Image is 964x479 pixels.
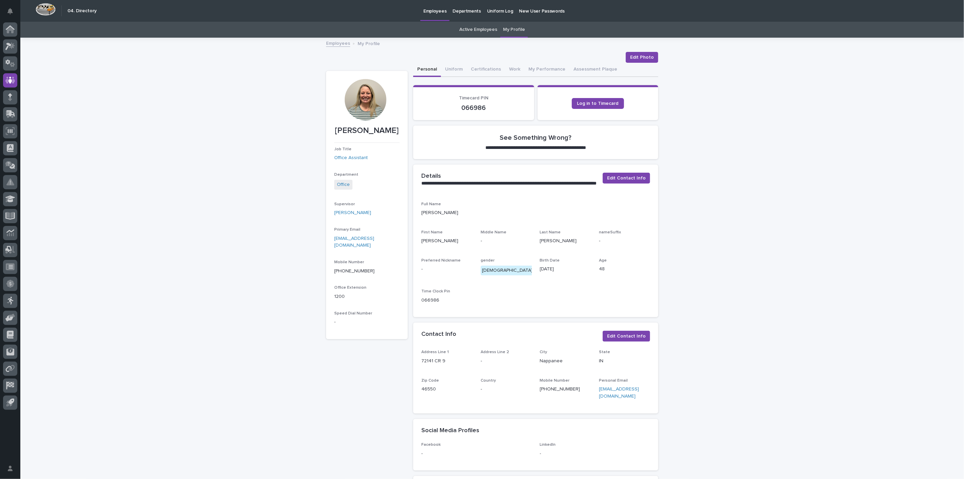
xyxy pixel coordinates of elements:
p: - [481,358,532,365]
span: Facebook [421,443,441,447]
p: - [334,319,400,326]
button: Notifications [3,4,17,18]
p: - [421,266,473,273]
a: [PHONE_NUMBER] [540,387,580,391]
span: Primary Email [334,228,360,232]
span: Country [481,379,496,383]
p: 1200 [334,293,400,300]
p: [PERSON_NAME] [540,237,591,245]
p: [PERSON_NAME] [421,237,473,245]
a: Log in to Timecard [572,98,624,109]
span: Edit Contact Info [607,175,646,181]
p: 066986 [421,297,473,304]
button: Edit Photo [626,52,658,63]
span: Edit Photo [630,54,654,61]
span: Supervisor [334,202,355,206]
a: Active Employees [460,22,497,38]
p: - [481,237,532,245]
span: Age [599,258,607,263]
span: gender [481,258,495,263]
span: Full Name [421,202,441,206]
span: State [599,350,610,354]
span: Mobile Number [540,379,570,383]
span: Birth Date [540,258,560,263]
h2: See Something Wrong? [500,134,572,142]
span: Address Line 1 [421,350,449,354]
span: Preferred Nickname [421,258,461,263]
span: First Name [421,230,443,234]
span: Department [334,173,358,177]
p: - [540,450,650,457]
a: [EMAIL_ADDRESS][DOMAIN_NAME] [599,387,639,399]
a: Employees [326,39,350,47]
span: Log in to Timecard [577,101,619,106]
button: My Performance [524,63,569,77]
h2: 04. Directory [67,8,97,14]
span: City [540,350,547,354]
a: Office [337,181,350,188]
span: Last Name [540,230,561,234]
span: Address Line 2 [481,350,509,354]
a: [PHONE_NUMBER] [334,269,375,273]
img: Workspace Logo [36,3,56,16]
p: - [481,386,532,393]
button: Edit Contact Info [603,173,650,184]
button: Personal [413,63,441,77]
span: Time Clock Pin [421,289,450,293]
p: [PERSON_NAME] [421,209,650,216]
span: Middle Name [481,230,506,234]
div: Notifications [8,8,17,19]
h2: Social Media Profiles [421,427,479,435]
button: Work [505,63,524,77]
a: [PERSON_NAME] [334,209,371,216]
span: LinkedIn [540,443,556,447]
span: Job Title [334,147,352,151]
span: Mobile Number [334,260,364,264]
p: IN [599,358,650,365]
a: Office Assistant [334,154,368,161]
p: [PERSON_NAME] [334,126,400,136]
button: Assessment Plaque [569,63,621,77]
p: [DATE] [540,266,591,273]
p: 72141 CR 9 [421,358,473,365]
button: Certifications [467,63,505,77]
span: Timecard PIN [459,96,488,100]
button: Edit Contact Info [603,331,650,342]
span: Zip Code [421,379,439,383]
div: [DEMOGRAPHIC_DATA] [481,266,534,275]
p: My Profile [358,39,380,47]
p: Nappanee [540,358,591,365]
h2: Details [421,173,441,180]
p: 46550 [421,386,473,393]
span: Office Extension [334,286,366,290]
p: - [421,450,532,457]
p: 48 [599,266,650,273]
a: [EMAIL_ADDRESS][DOMAIN_NAME] [334,236,374,248]
span: Personal Email [599,379,628,383]
span: Speed Dial Number [334,311,372,315]
span: nameSuffix [599,230,621,234]
p: 066986 [421,104,526,112]
h2: Contact Info [421,331,456,338]
p: - [599,237,650,245]
button: Uniform [441,63,467,77]
span: Edit Contact Info [607,333,646,340]
a: My Profile [503,22,525,38]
